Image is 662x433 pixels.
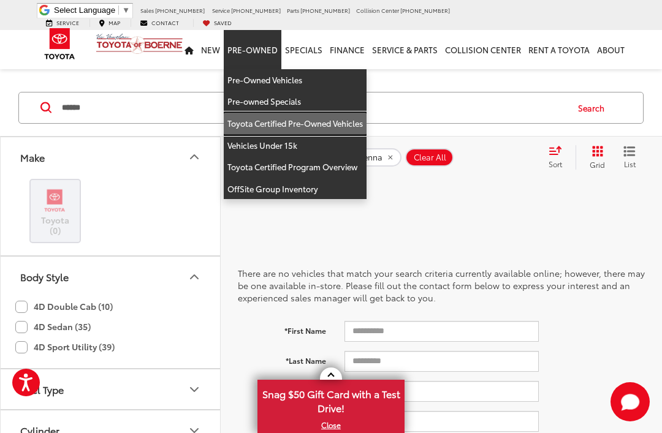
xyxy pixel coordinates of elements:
button: Grid View [576,145,614,170]
button: Search [566,92,622,123]
span: [PHONE_NUMBER] [231,6,281,14]
button: Clear All [405,148,454,167]
span: Snag $50 Gift Card with a Test Drive! [259,381,403,418]
label: *First Name [229,321,335,336]
img: Vic Vaughan Toyota of Boerne in Boerne, TX) [38,186,72,215]
span: [PHONE_NUMBER] [155,6,205,14]
a: Service [37,19,88,27]
span: [PHONE_NUMBER] [400,6,450,14]
button: List View [614,145,645,170]
a: Pre-Owned Vehicles [224,69,367,91]
label: 4D Sedan (35) [15,317,91,337]
span: Parts [287,6,299,14]
a: Specials [281,30,326,69]
a: Pre-owned Specials [224,91,367,113]
img: Toyota [37,24,83,64]
button: Fuel TypeFuel Type [1,369,221,409]
p: There are no vehicles that match your search criteria currently available online; however, there ... [238,267,645,304]
a: New [197,30,224,69]
div: Fuel Type [187,382,202,397]
a: Finance [326,30,368,69]
span: Sales [140,6,154,14]
svg: Start Chat [611,382,650,421]
button: Select sort value [542,145,576,170]
a: Toyota Certified Pre-Owned Vehicles [224,113,367,135]
label: 4D Sport Utility (39) [15,337,115,357]
button: MakeMake [1,137,221,177]
a: About [593,30,628,69]
a: My Saved Vehicles [193,19,241,27]
a: Vehicles Under 15k [224,135,367,157]
label: Phone Number [229,411,335,426]
a: Rent a Toyota [525,30,593,69]
span: ▼ [122,6,130,15]
a: Toyota Certified Program Overview [224,156,367,178]
span: Contact [151,18,179,26]
label: Toyota (0) [31,186,80,236]
span: Saved [214,18,232,26]
span: Sienna [357,152,382,162]
span: Grid [590,159,605,170]
button: remove Sienna [348,148,401,167]
a: Home [181,30,197,69]
div: Make [20,151,45,163]
label: 4D Double Cab (10) [15,296,113,317]
a: Service & Parts: Opens in a new tab [368,30,441,69]
button: Body StyleBody Style [1,257,221,296]
span: Collision Center [356,6,399,14]
span: Clear All [414,152,446,162]
a: Select Language​ [54,6,130,15]
a: Pre-Owned [224,30,281,69]
span: Select Language [54,6,115,15]
span: List [623,159,636,169]
label: *Last Name [229,351,335,366]
button: Toggle Chat Window [611,382,650,421]
span: Service [56,18,79,26]
div: Make [187,149,202,164]
label: *E-Mail Address [229,381,335,396]
span: [PHONE_NUMBER] [300,6,350,14]
input: Search by Make, Model, or Keyword [61,93,566,122]
img: Vic Vaughan Toyota of Boerne [96,33,183,55]
a: Collision Center [441,30,525,69]
div: Body Style [187,269,202,284]
div: Fuel Type [20,383,64,395]
a: Contact [131,19,188,27]
a: OffSite Group Inventory [224,178,367,200]
span: ​ [118,6,119,15]
span: Service [212,6,230,14]
a: Map [89,19,129,27]
span: Sort [549,159,562,169]
span: Map [108,18,120,26]
div: Body Style [20,271,69,282]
